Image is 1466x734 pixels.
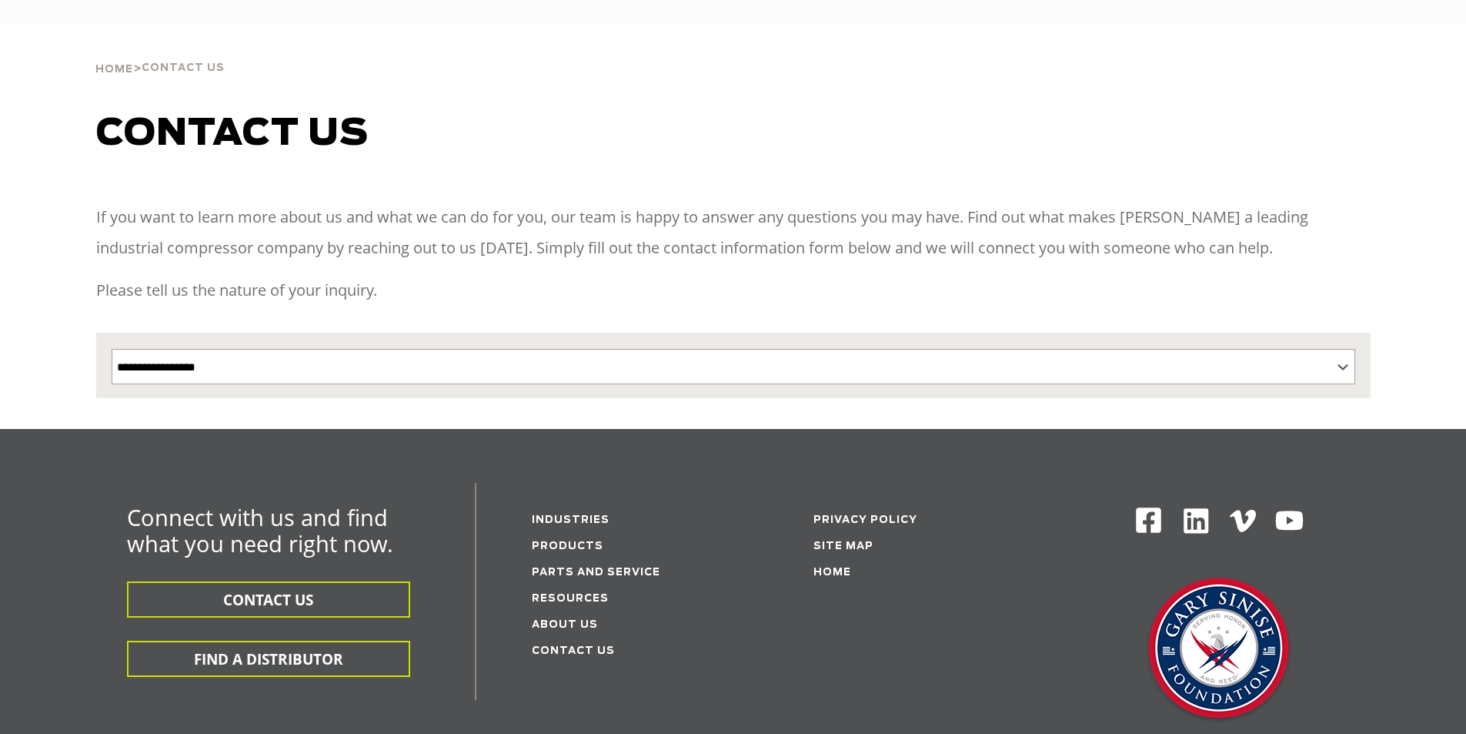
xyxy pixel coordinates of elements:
button: FIND A DISTRIBUTOR [127,641,410,677]
img: Vimeo [1230,510,1256,532]
img: Linkedin [1181,506,1211,536]
img: Youtube [1274,506,1304,536]
a: Products [532,541,603,551]
p: If you want to learn more about us and what we can do for you, our team is happy to answer any qu... [96,202,1371,263]
a: Site Map [813,541,873,551]
img: Facebook [1134,506,1163,535]
a: About Us [532,620,598,630]
p: Please tell us the nature of your inquiry. [96,275,1371,306]
a: Industries [532,515,609,525]
span: Home [95,65,133,75]
span: Contact us [96,116,369,152]
img: Gary Sinise Foundation [1142,573,1296,727]
a: Home [95,62,133,75]
a: Privacy Policy [813,515,917,525]
a: Home [813,568,851,578]
a: Contact Us [532,646,615,656]
span: Connect with us and find what you need right now. [127,502,393,558]
a: Resources [532,594,609,604]
button: CONTACT US [127,582,410,618]
span: Contact Us [142,63,225,73]
a: Parts and service [532,568,660,578]
div: > [95,23,225,82]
